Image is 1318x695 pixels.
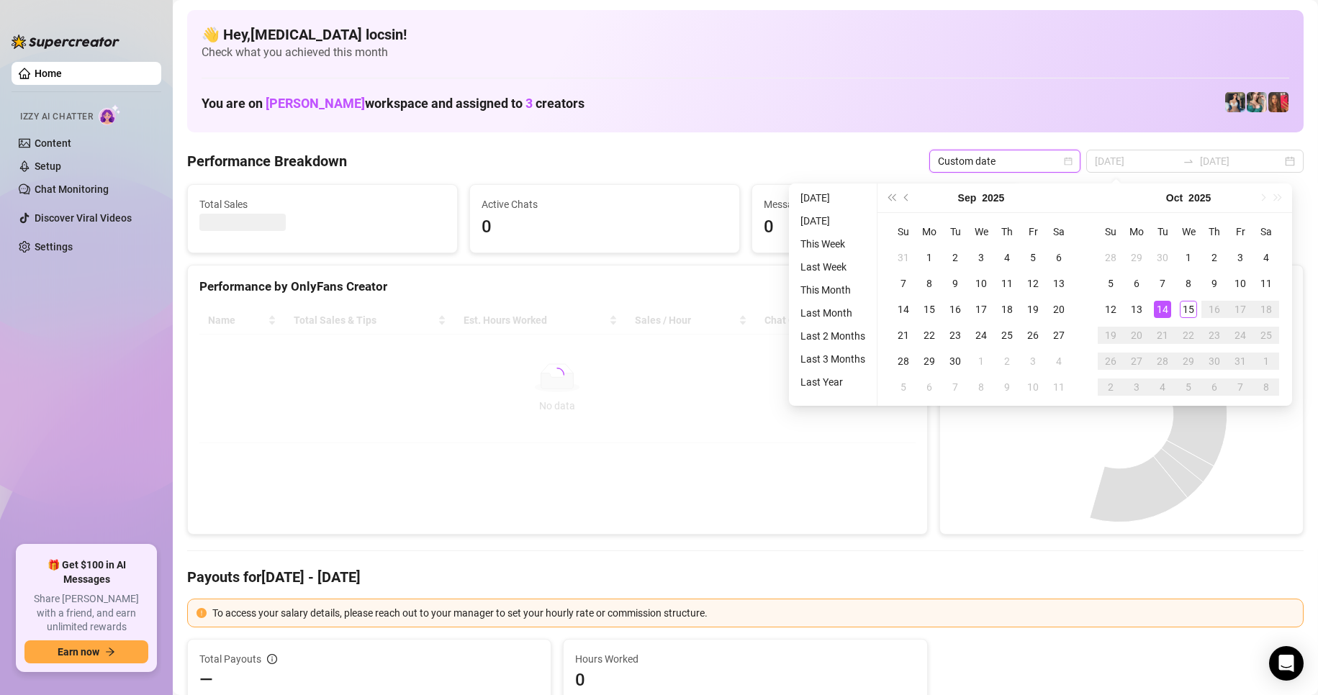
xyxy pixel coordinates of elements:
[1206,327,1223,344] div: 23
[942,245,968,271] td: 2025-09-02
[795,350,871,368] li: Last 3 Months
[24,640,148,663] button: Earn nowarrow-right
[1020,374,1046,400] td: 2025-10-10
[972,327,990,344] div: 24
[202,45,1289,60] span: Check what you achieved this month
[795,304,871,322] li: Last Month
[994,245,1020,271] td: 2025-09-04
[942,271,968,296] td: 2025-09-09
[1201,219,1227,245] th: Th
[998,327,1016,344] div: 25
[24,558,148,586] span: 🎁 Get $100 in AI Messages
[1098,374,1124,400] td: 2025-11-02
[1128,378,1145,396] div: 3
[1154,249,1171,266] div: 30
[895,378,912,396] div: 5
[1227,348,1253,374] td: 2025-10-31
[105,647,115,657] span: arrow-right
[1258,353,1275,370] div: 1
[916,271,942,296] td: 2025-09-08
[1024,301,1042,318] div: 19
[1150,348,1175,374] td: 2025-10-28
[1180,353,1197,370] div: 29
[972,275,990,292] div: 10
[1050,378,1068,396] div: 11
[1102,353,1119,370] div: 26
[482,196,728,212] span: Active Chats
[1128,327,1145,344] div: 20
[998,275,1016,292] div: 11
[1258,275,1275,292] div: 11
[1150,374,1175,400] td: 2025-11-04
[1175,348,1201,374] td: 2025-10-29
[1124,245,1150,271] td: 2025-09-29
[968,296,994,322] td: 2025-09-17
[890,245,916,271] td: 2025-08-31
[1098,348,1124,374] td: 2025-10-26
[35,68,62,79] a: Home
[1102,327,1119,344] div: 19
[549,366,566,383] span: loading
[1098,219,1124,245] th: Su
[1253,348,1279,374] td: 2025-11-01
[795,281,871,299] li: This Month
[1154,378,1171,396] div: 4
[1201,322,1227,348] td: 2025-10-23
[972,301,990,318] div: 17
[1102,275,1119,292] div: 5
[58,646,99,658] span: Earn now
[199,277,916,296] div: Performance by OnlyFans Creator
[1154,301,1171,318] div: 14
[883,183,899,212] button: Last year (Control + left)
[99,104,121,125] img: AI Chatter
[1050,353,1068,370] div: 4
[1124,271,1150,296] td: 2025-10-06
[895,327,912,344] div: 21
[1253,219,1279,245] th: Sa
[1201,245,1227,271] td: 2025-10-02
[1232,327,1249,344] div: 24
[1046,348,1072,374] td: 2025-10-04
[1050,301,1068,318] div: 20
[1206,378,1223,396] div: 6
[187,151,347,171] h4: Performance Breakdown
[20,110,93,124] span: Izzy AI Chatter
[575,668,915,691] span: 0
[998,378,1016,396] div: 9
[1227,245,1253,271] td: 2025-10-03
[1150,322,1175,348] td: 2025-10-21
[947,378,964,396] div: 7
[968,219,994,245] th: We
[890,322,916,348] td: 2025-09-21
[947,327,964,344] div: 23
[1154,327,1171,344] div: 21
[1175,219,1201,245] th: We
[1020,322,1046,348] td: 2025-09-26
[1128,275,1145,292] div: 6
[972,378,990,396] div: 8
[921,327,938,344] div: 22
[972,249,990,266] div: 3
[1154,353,1171,370] div: 28
[942,374,968,400] td: 2025-10-07
[1201,296,1227,322] td: 2025-10-16
[1180,378,1197,396] div: 5
[1268,92,1288,112] img: Bella
[1128,249,1145,266] div: 29
[982,183,1004,212] button: Choose a year
[1024,327,1042,344] div: 26
[1227,322,1253,348] td: 2025-10-24
[1150,271,1175,296] td: 2025-10-07
[1046,271,1072,296] td: 2025-09-13
[525,96,533,111] span: 3
[968,322,994,348] td: 2025-09-24
[1227,219,1253,245] th: Fr
[1253,296,1279,322] td: 2025-10-18
[1102,301,1119,318] div: 12
[35,137,71,149] a: Content
[795,189,871,206] li: [DATE]
[921,275,938,292] div: 8
[998,353,1016,370] div: 2
[890,348,916,374] td: 2025-09-28
[1154,275,1171,292] div: 7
